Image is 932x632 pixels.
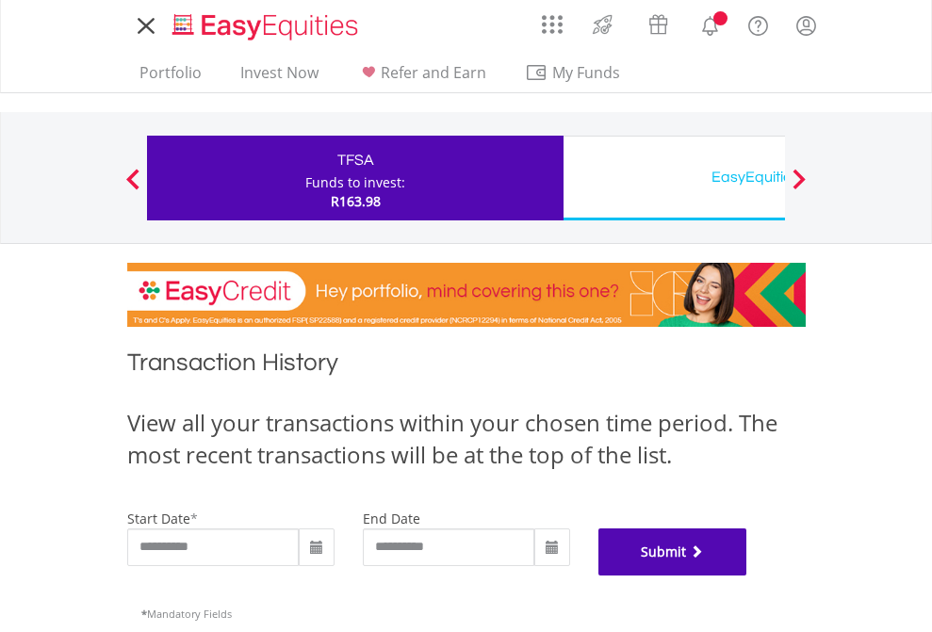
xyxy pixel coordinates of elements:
[780,178,818,197] button: Next
[127,263,806,327] img: EasyCredit Promotion Banner
[158,147,552,173] div: TFSA
[598,528,747,575] button: Submit
[686,5,734,42] a: Notifications
[127,346,806,388] h1: Transaction History
[782,5,830,46] a: My Profile
[127,407,806,472] div: View all your transactions within your chosen time period. The most recent transactions will be a...
[331,192,381,210] span: R163.98
[350,63,494,92] a: Refer and Earn
[114,178,152,197] button: Previous
[141,607,232,621] span: Mandatory Fields
[233,63,326,92] a: Invest Now
[525,60,648,85] span: My Funds
[363,510,420,527] label: end date
[165,5,366,42] a: Home page
[169,11,366,42] img: EasyEquities_Logo.png
[734,5,782,42] a: FAQ's and Support
[305,173,405,192] div: Funds to invest:
[127,510,190,527] label: start date
[530,5,575,35] a: AppsGrid
[132,63,209,92] a: Portfolio
[381,62,486,83] span: Refer and Earn
[643,9,674,40] img: vouchers-v2.svg
[587,9,618,40] img: thrive-v2.svg
[630,5,686,40] a: Vouchers
[542,14,563,35] img: grid-menu-icon.svg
